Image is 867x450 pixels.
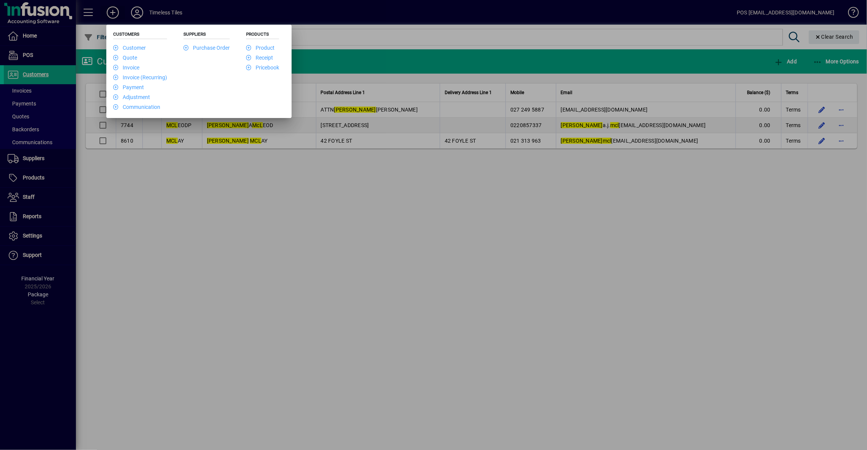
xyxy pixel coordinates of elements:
[246,45,275,51] a: Product
[246,31,279,39] h5: Products
[113,65,139,71] a: Invoice
[246,65,279,71] a: Pricebook
[113,74,167,80] a: Invoice (Recurring)
[113,94,150,100] a: Adjustment
[113,45,146,51] a: Customer
[113,55,137,61] a: Quote
[113,104,160,110] a: Communication
[113,84,144,90] a: Payment
[183,45,230,51] a: Purchase Order
[183,31,230,39] h5: Suppliers
[113,31,167,39] h5: Customers
[246,55,273,61] a: Receipt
